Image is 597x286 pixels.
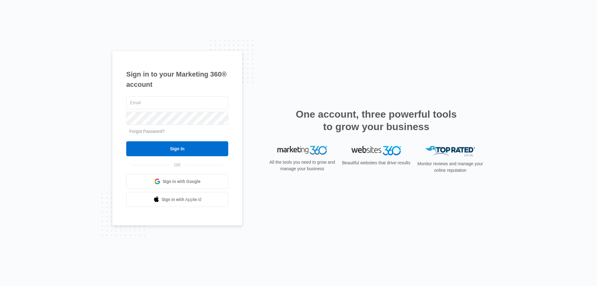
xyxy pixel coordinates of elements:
[267,159,337,172] p: All the tools you need to grow and manage your business
[126,141,228,156] input: Sign In
[126,69,228,90] h1: Sign in to your Marketing 360® account
[162,196,201,203] span: Sign in with Apple Id
[170,162,185,168] span: OR
[126,192,228,207] a: Sign in with Apple Id
[163,178,201,185] span: Sign in with Google
[277,146,327,155] img: Marketing 360
[341,160,411,166] p: Beautiful websites that drive results
[126,96,228,109] input: Email
[294,108,459,133] h2: One account, three powerful tools to grow your business
[425,146,475,156] img: Top Rated Local
[129,129,165,134] a: Forgot Password?
[415,161,485,174] p: Monitor reviews and manage your online reputation
[126,174,228,189] a: Sign in with Google
[351,146,401,155] img: Websites 360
